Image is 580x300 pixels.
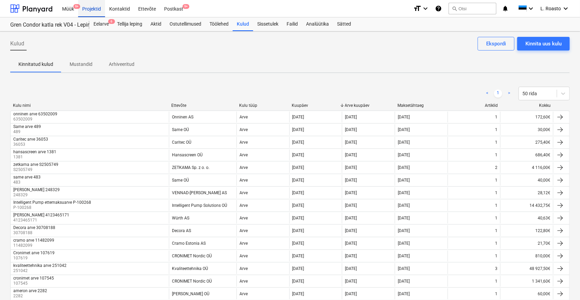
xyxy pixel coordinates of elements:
[500,276,553,287] div: 1 341,60€
[172,291,209,296] div: [PERSON_NAME] OÜ
[292,203,304,208] div: [DATE]
[500,225,553,236] div: 122,80€
[172,254,212,258] div: CRONIMET Nordic OÜ
[398,216,410,220] div: [DATE]
[240,140,248,145] div: Arve
[495,153,497,157] div: 1
[398,165,410,170] div: [DATE]
[345,216,357,220] div: [DATE]
[398,228,410,233] div: [DATE]
[13,205,92,211] p: P-100268
[562,4,570,13] i: keyboard_arrow_down
[435,4,442,13] i: Abikeskus
[18,61,53,68] p: Kinnitatud kulud
[413,4,421,13] i: format_size
[253,17,282,31] div: Sissetulek
[398,241,410,246] div: [DATE]
[495,291,497,296] div: 1
[13,167,60,173] p: S2505749
[345,266,357,271] div: [DATE]
[500,251,553,261] div: 810,00€
[345,127,357,132] div: [DATE]
[13,217,71,223] p: 4123465171
[73,4,80,9] span: 9+
[398,266,410,271] div: [DATE]
[13,192,61,198] p: 248329
[505,89,513,98] a: Next page
[13,103,166,108] div: Kulu nimi
[333,17,355,31] div: Sätted
[165,17,205,31] a: Ostutellimused
[13,116,59,122] p: 63502009
[292,216,304,220] div: [DATE]
[345,291,357,296] div: [DATE]
[500,162,553,173] div: 4 116,00€
[345,153,357,157] div: [DATE]
[398,127,410,132] div: [DATE]
[398,115,410,119] div: [DATE]
[13,129,42,135] p: 489
[172,140,191,145] div: Caritec OÜ
[292,103,339,108] div: Kuupäev
[239,103,287,108] div: Kulu tüüp
[13,263,67,268] div: kvaliteettehnika arve 251042
[13,162,58,167] div: zetkama arve S2505749
[13,149,56,154] div: hansascreen arve 1381
[527,4,535,13] i: keyboard_arrow_down
[292,165,304,170] div: [DATE]
[495,254,497,258] div: 1
[495,228,497,233] div: 1
[13,281,55,286] p: 107545
[172,153,203,157] div: Hansascreen OÜ
[240,241,248,246] div: Arve
[13,137,48,142] div: Caritec arve 36053
[500,238,553,249] div: 21,70€
[483,89,491,98] a: Previous page
[345,279,357,284] div: [DATE]
[495,216,497,220] div: 1
[240,266,248,271] div: Arve
[13,187,60,192] div: [PERSON_NAME] 248329
[146,17,165,31] div: Aktid
[345,165,357,170] div: [DATE]
[500,137,553,148] div: 275,40€
[500,200,553,211] div: 14 432,75€
[172,115,193,119] div: Onninen AS
[233,17,253,31] div: Kulud
[500,263,553,274] div: 48 927,50€
[240,279,248,284] div: Arve
[503,103,551,108] div: Kokku
[172,127,189,132] div: Same OÜ
[172,165,209,170] div: ZETKAMA Sp. z o. o.
[495,140,497,145] div: 1
[70,61,92,68] p: Mustandid
[240,115,248,119] div: Arve
[345,103,392,108] div: Arve kuupäev
[13,268,68,274] p: 251042
[495,203,497,208] div: 1
[495,266,497,271] div: 3
[345,203,357,208] div: [DATE]
[398,153,410,157] div: [DATE]
[13,213,69,217] div: [PERSON_NAME] 4123465171
[13,124,41,129] div: Same arve 489
[172,190,227,195] div: VENNAD-[PERSON_NAME] AS
[172,266,208,271] div: Kvaliteettehnika OÜ
[292,140,304,145] div: [DATE]
[13,230,57,236] p: 30708188
[205,17,233,31] a: Töölehed
[500,288,553,299] div: 60,00€
[240,190,248,195] div: Arve
[517,37,570,51] button: Kinnita uus kulu
[282,17,302,31] a: Failid
[345,254,357,258] div: [DATE]
[292,291,304,296] div: [DATE]
[240,178,248,183] div: Arve
[108,19,115,24] span: 6
[13,243,56,248] p: 11482099
[13,112,57,116] div: onninen arve 63502009
[345,241,357,246] div: [DATE]
[13,142,49,147] p: 36053
[240,153,248,157] div: Arve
